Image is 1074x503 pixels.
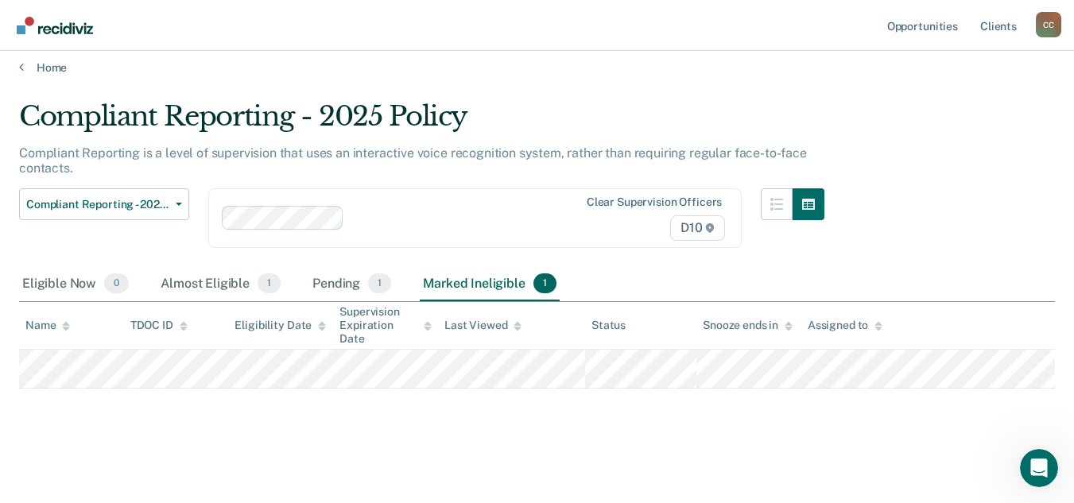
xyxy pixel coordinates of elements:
[157,267,284,302] div: Almost Eligible1
[104,273,129,294] span: 0
[26,198,169,211] span: Compliant Reporting - 2025 Policy
[19,60,1055,75] a: Home
[533,273,556,294] span: 1
[444,319,521,332] div: Last Viewed
[339,305,432,345] div: Supervision Expiration Date
[808,319,882,332] div: Assigned to
[130,319,188,332] div: TDOC ID
[1036,12,1061,37] div: C C
[420,267,560,302] div: Marked Ineligible1
[587,195,722,209] div: Clear supervision officers
[591,319,626,332] div: Status
[1020,449,1058,487] iframe: Intercom live chat
[25,319,70,332] div: Name
[19,188,189,220] button: Compliant Reporting - 2025 Policy
[17,17,93,34] img: Recidiviz
[19,100,824,145] div: Compliant Reporting - 2025 Policy
[703,319,793,332] div: Snooze ends in
[19,267,132,302] div: Eligible Now0
[258,273,281,294] span: 1
[1036,12,1061,37] button: Profile dropdown button
[235,319,326,332] div: Eligibility Date
[19,145,807,176] p: Compliant Reporting is a level of supervision that uses an interactive voice recognition system, ...
[670,215,725,241] span: D10
[368,273,391,294] span: 1
[309,267,394,302] div: Pending1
